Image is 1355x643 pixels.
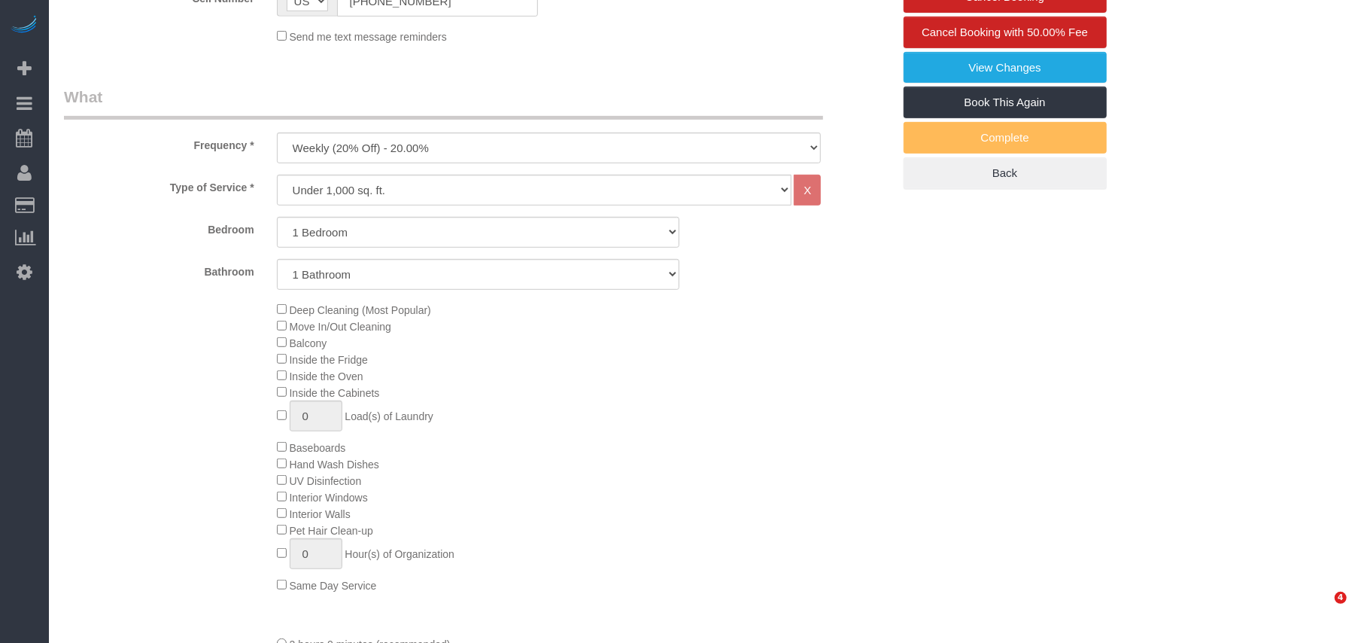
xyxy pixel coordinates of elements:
[290,321,391,333] span: Move In/Out Cleaning
[345,410,433,422] span: Load(s) of Laundry
[290,337,327,349] span: Balcony
[922,26,1088,38] span: Cancel Booking with 50.00% Fee
[53,259,266,279] label: Bathroom
[64,86,823,120] legend: What
[1335,592,1347,604] span: 4
[290,442,346,454] span: Baseboards
[904,157,1107,189] a: Back
[290,354,368,366] span: Inside the Fridge
[904,87,1107,118] a: Book This Again
[904,52,1107,84] a: View Changes
[290,459,379,471] span: Hand Wash Dishes
[290,475,362,487] span: UV Disinfection
[53,217,266,237] label: Bedroom
[290,304,431,316] span: Deep Cleaning (Most Popular)
[290,31,447,43] span: Send me text message reminders
[9,15,39,36] img: Automaid Logo
[290,525,373,537] span: Pet Hair Clean-up
[53,175,266,195] label: Type of Service *
[53,133,266,153] label: Frequency *
[290,370,363,382] span: Inside the Oven
[290,492,368,504] span: Interior Windows
[290,387,380,399] span: Inside the Cabinets
[904,17,1107,48] a: Cancel Booking with 50.00% Fee
[290,508,351,520] span: Interior Walls
[1304,592,1340,628] iframe: Intercom live chat
[345,548,454,560] span: Hour(s) of Organization
[290,580,377,592] span: Same Day Service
